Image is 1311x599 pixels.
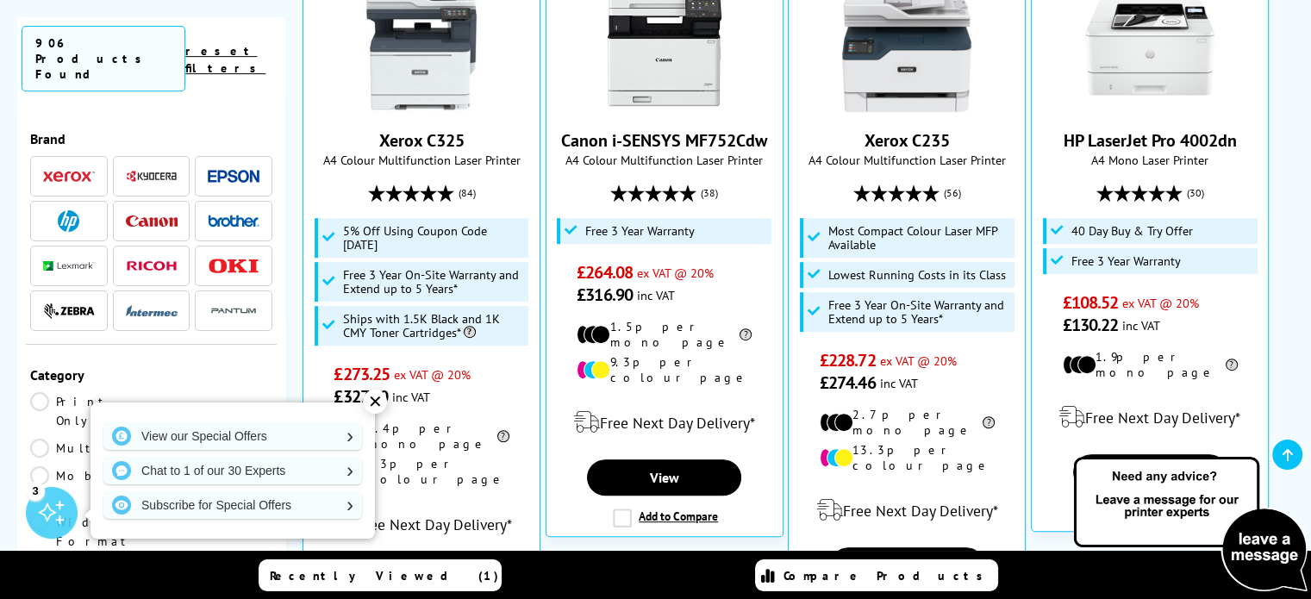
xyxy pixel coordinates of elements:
[394,366,471,383] span: ex VAT @ 20%
[459,177,476,209] span: (84)
[1040,393,1259,441] div: modal_delivery
[126,300,178,321] a: Intermec
[357,98,486,115] a: Xerox C325
[43,300,95,321] a: Zebra
[208,301,259,321] img: Pantum
[43,165,95,187] a: Xerox
[1122,295,1199,311] span: ex VAT @ 20%
[830,547,984,583] a: View
[103,457,362,484] a: Chat to 1 of our 30 Experts
[555,398,774,446] div: modal_delivery
[343,312,525,340] span: Ships with 1.5K Black and 1K CMY Toner Cartridges*
[555,152,774,168] span: A4 Colour Multifunction Laser Printer
[30,392,152,430] a: Print Only
[1063,349,1238,380] li: 1.9p per mono page
[577,354,752,385] li: 9.3p per colour page
[1071,224,1193,238] span: 40 Day Buy & Try Offer
[185,43,265,76] a: reset filters
[22,26,185,91] span: 906 Products Found
[828,298,1010,326] span: Free 3 Year On-Site Warranty and Extend up to 5 Years*
[259,559,502,591] a: Recently Viewed (1)
[828,268,1006,282] span: Lowest Running Costs in its Class
[312,152,531,168] span: A4 Colour Multifunction Laser Printer
[126,255,178,277] a: Ricoh
[1070,454,1311,596] img: Open Live Chat window
[1085,98,1214,115] a: HP LaserJet Pro 4002dn
[30,466,152,504] a: Mobile
[30,439,218,458] a: Multifunction
[600,98,729,115] a: Canon i-SENSYS MF752Cdw
[820,442,995,473] li: 13.3p per colour page
[334,456,509,487] li: 9.3p per colour page
[880,353,957,369] span: ex VAT @ 20%
[1063,314,1119,336] span: £130.22
[43,171,95,183] img: Xerox
[334,421,509,452] li: 1.4p per mono page
[797,486,1016,534] div: modal_delivery
[755,559,998,591] a: Compare Products
[363,390,387,414] div: ✕
[577,319,752,350] li: 1.5p per mono page
[613,509,718,527] label: Add to Compare
[58,210,79,232] img: HP
[1063,291,1119,314] span: £108.52
[577,261,633,284] span: £264.08
[208,210,259,232] a: Brother
[880,375,918,391] span: inc VAT
[126,261,178,271] img: Ricoh
[30,130,272,147] div: Brand
[43,255,95,277] a: Lexmark
[1187,177,1204,209] span: (30)
[842,98,971,115] a: Xerox C235
[1071,254,1181,268] span: Free 3 Year Warranty
[126,210,178,232] a: Canon
[26,481,45,500] div: 3
[797,152,1016,168] span: A4 Colour Multifunction Laser Printer
[334,385,388,408] span: £327.90
[343,268,525,296] span: Free 3 Year On-Site Warranty and Extend up to 5 Years*
[820,371,876,394] span: £274.46
[865,129,950,152] a: Xerox C235
[828,224,1010,252] span: Most Compact Colour Laser MFP Available
[701,177,718,209] span: (38)
[43,210,95,232] a: HP
[103,422,362,450] a: View our Special Offers
[43,303,95,320] img: Zebra
[208,259,259,273] img: OKI
[126,215,178,227] img: Canon
[208,255,259,277] a: OKI
[587,459,741,496] a: View
[820,407,995,438] li: 2.7p per mono page
[585,224,695,238] span: Free 3 Year Warranty
[126,305,178,317] img: Intermec
[208,165,259,187] a: Epson
[637,287,675,303] span: inc VAT
[126,165,178,187] a: Kyocera
[1040,152,1259,168] span: A4 Mono Laser Printer
[561,129,767,152] a: Canon i-SENSYS MF752Cdw
[392,389,430,405] span: inc VAT
[126,170,178,183] img: Kyocera
[944,177,961,209] span: (56)
[43,261,95,271] img: Lexmark
[334,363,390,385] span: £273.25
[1122,317,1160,334] span: inc VAT
[1064,129,1237,152] a: HP LaserJet Pro 4002dn
[208,170,259,183] img: Epson
[577,284,633,306] span: £316.90
[103,491,362,519] a: Subscribe for Special Offers
[208,300,259,321] a: Pantum
[343,224,525,252] span: 5% Off Using Coupon Code [DATE]
[208,215,259,227] img: Brother
[820,349,876,371] span: £228.72
[312,500,531,548] div: modal_delivery
[30,366,272,384] div: Category
[270,568,499,583] span: Recently Viewed (1)
[379,129,465,152] a: Xerox C325
[637,265,714,281] span: ex VAT @ 20%
[783,568,992,583] span: Compare Products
